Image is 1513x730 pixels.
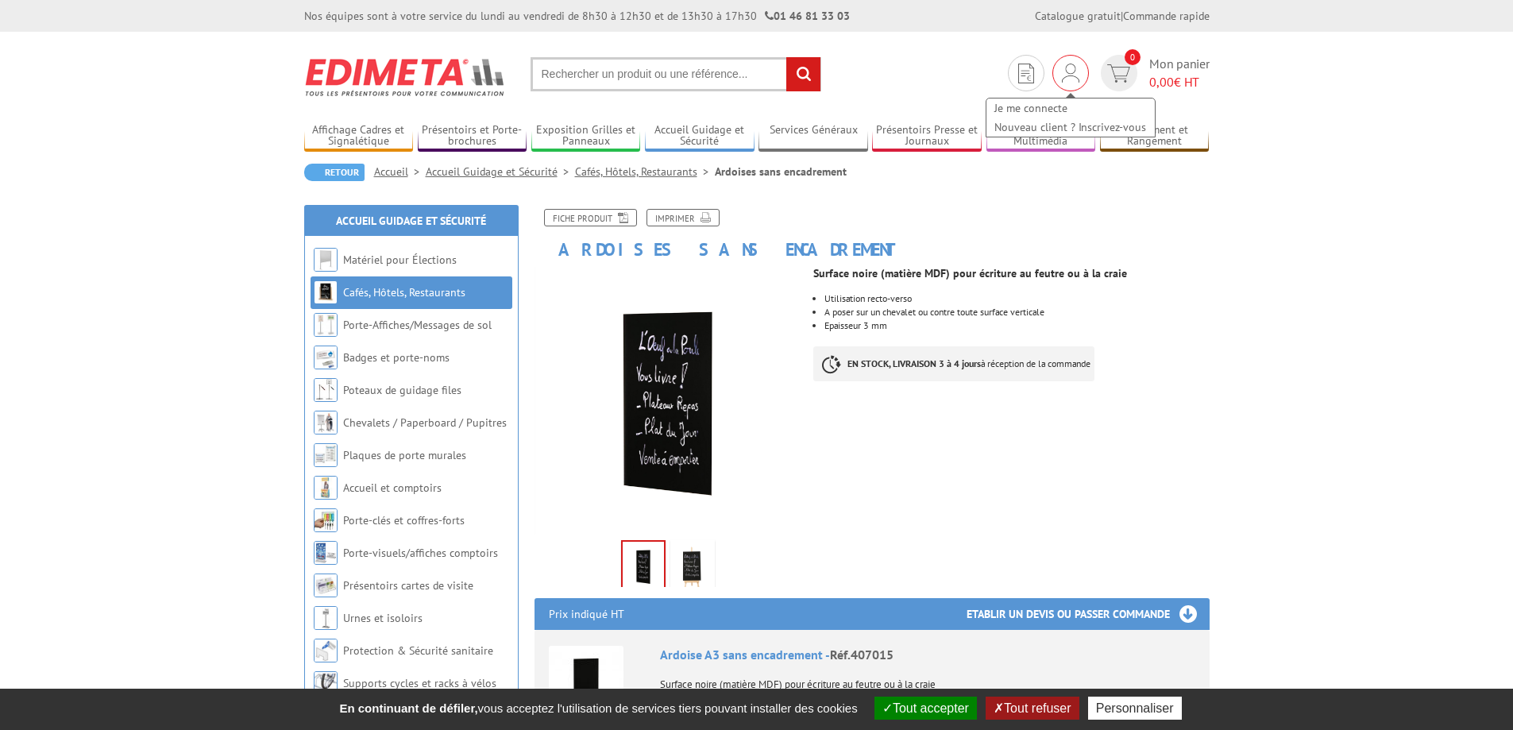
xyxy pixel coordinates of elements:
img: Accueil et comptoirs [314,476,338,500]
a: Accueil Guidage et Sécurité [645,123,755,149]
button: Tout accepter [874,697,977,720]
img: Porte-visuels/affiches comptoirs [314,541,338,565]
img: 407014_407015_ardoise_support.jpg [674,543,712,593]
div: Je me connecte Nouveau client ? Inscrivez-vous [1052,55,1089,91]
a: Fiche produit [544,209,637,226]
a: Chevalets / Paperboard / Pupitres [343,415,507,430]
img: Edimeta [304,48,507,106]
span: 0,00 [1149,74,1174,90]
img: Poteaux de guidage files [314,378,338,402]
span: Réf.407015 [830,647,894,662]
img: Ardoise A3 sans encadrement [549,646,623,720]
li: Utilisation recto-verso [824,294,1209,303]
a: Présentoirs et Porte-brochures [418,123,527,149]
a: Retour [304,164,365,181]
img: Matériel pour Élections [314,248,338,272]
a: Affichage Cadres et Signalétique [304,123,414,149]
li: A poser sur un chevalet ou contre toute surface verticale [824,307,1209,317]
p: Surface noire (matière MDF) pour écriture au feutre ou à la craie Utilisation possible recto-vers... [660,668,1195,724]
a: Matériel pour Élections [343,253,457,267]
a: Présentoirs cartes de visite [343,578,473,593]
a: Poteaux de guidage files [343,383,461,397]
a: Accueil Guidage et Sécurité [426,164,575,179]
a: devis rapide 0 Mon panier 0,00€ HT [1097,55,1210,91]
span: € HT [1149,73,1210,91]
span: 0 [1125,49,1141,65]
span: vous acceptez l'utilisation de services tiers pouvant installer des cookies [331,701,865,715]
img: Cafés, Hôtels, Restaurants [314,280,338,304]
li: Ardoises sans encadrement [715,164,847,180]
button: Tout refuser [986,697,1079,720]
a: Urnes et isoloirs [343,611,423,625]
h3: Etablir un devis ou passer commande [967,598,1210,630]
div: Nos équipes sont à votre service du lundi au vendredi de 8h30 à 12h30 et de 13h30 à 17h30 [304,8,850,24]
p: Prix indiqué HT [549,598,624,630]
a: Badges et porte-noms [343,350,450,365]
img: Porte-Affiches/Messages de sol [314,313,338,337]
strong: En continuant de défiler, [339,701,477,715]
img: devis rapide [1018,64,1034,83]
a: Plaques de porte murales [343,448,466,462]
img: Plaques de porte murales [314,443,338,467]
a: Services Généraux [758,123,868,149]
input: Rechercher un produit ou une référence... [531,57,821,91]
img: Supports cycles et racks à vélos [314,671,338,695]
img: Porte-clés et coffres-forts [314,508,338,532]
a: Cafés, Hôtels, Restaurants [575,164,715,179]
img: Présentoirs cartes de visite [314,574,338,597]
a: Nouveau client ? Inscrivez-vous [986,118,1155,137]
div: Ardoise A3 sans encadrement - [660,646,1195,664]
img: Chevalets / Paperboard / Pupitres [314,411,338,435]
a: Catalogue gratuit [1035,9,1121,23]
a: Accueil [374,164,426,179]
a: Commande rapide [1123,9,1210,23]
a: Exposition Grilles et Panneaux [531,123,641,149]
p: à réception de la commande [813,346,1094,381]
strong: 01 46 81 33 03 [765,9,850,23]
img: Urnes et isoloirs [314,606,338,630]
a: Protection & Sécurité sanitaire [343,643,493,658]
a: Porte-Affiches/Messages de sol [343,318,492,332]
img: Badges et porte-noms [314,346,338,369]
img: 407014_ardoises_sans_encadrement_ecriture.jpg [623,542,664,591]
a: Supports cycles et racks à vélos [343,676,496,690]
img: devis rapide [1107,64,1130,83]
li: Epaisseur 3 mm [824,321,1209,330]
a: Porte-clés et coffres-forts [343,513,465,527]
img: 407014_ardoises_sans_encadrement_ecriture.jpg [535,267,802,535]
div: | [1035,8,1210,24]
a: Imprimer [646,209,720,226]
a: Cafés, Hôtels, Restaurants [343,285,465,299]
input: rechercher [786,57,820,91]
a: Accueil Guidage et Sécurité [336,214,486,228]
span: Mon panier [1149,55,1210,91]
a: Je me connecte [986,98,1155,118]
a: Présentoirs Presse et Journaux [872,123,982,149]
button: Personnaliser (fenêtre modale) [1088,697,1182,720]
strong: EN STOCK, LIVRAISON 3 à 4 jours [847,357,981,369]
img: Protection & Sécurité sanitaire [314,639,338,662]
a: Porte-visuels/affiches comptoirs [343,546,498,560]
img: devis rapide [1062,64,1079,83]
strong: Surface noire (matière MDF) pour écriture au feutre ou à la craie [813,266,1127,280]
a: Accueil et comptoirs [343,481,442,495]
